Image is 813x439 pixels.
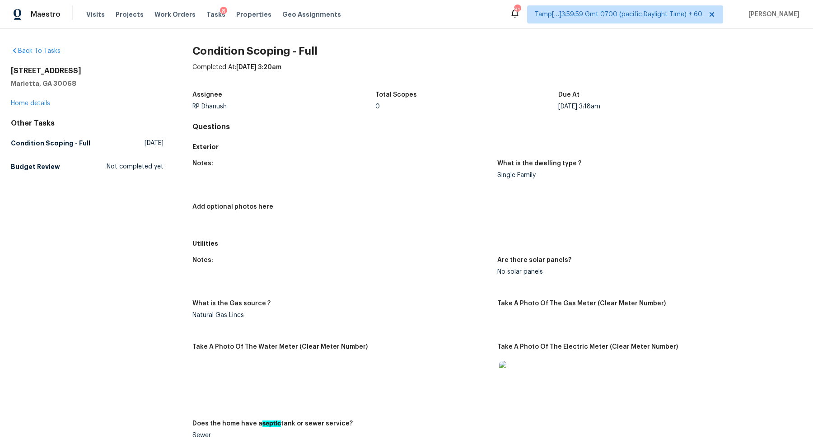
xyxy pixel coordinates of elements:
h5: Total Scopes [375,92,417,98]
h5: Does the home have a tank or sewer service? [192,420,353,427]
h5: Add optional photos here [192,204,273,210]
span: Tasks [206,11,225,18]
h5: Budget Review [11,162,60,171]
h5: What is the dwelling type ? [497,160,581,167]
h5: Notes: [192,257,213,263]
span: Not completed yet [107,162,164,171]
h5: Exterior [192,142,802,151]
span: Geo Assignments [282,10,341,19]
a: Back To Tasks [11,48,61,54]
h5: Marietta, GA 30068 [11,79,164,88]
h5: Take A Photo Of The Gas Meter (Clear Meter Number) [497,300,666,307]
h5: Take A Photo Of The Electric Meter (Clear Meter Number) [497,344,678,350]
div: Other Tasks [11,119,164,128]
div: 817 [514,5,520,14]
div: RP Dhanush [192,103,375,110]
h5: Due At [558,92,579,98]
span: Visits [86,10,105,19]
h5: What is the Gas source ? [192,300,271,307]
span: [DATE] 3:20am [236,64,281,70]
h5: Utilities [192,239,802,248]
span: Projects [116,10,144,19]
div: 0 [375,103,558,110]
div: [DATE] 3:18am [558,103,741,110]
h4: Questions [192,122,802,131]
h5: Condition Scoping - Full [11,139,90,148]
div: No solar panels [497,269,795,275]
span: Tamp[…]3:59:59 Gmt 0700 (pacific Daylight Time) + 60 [535,10,702,19]
h5: Notes: [192,160,213,167]
span: [PERSON_NAME] [745,10,799,19]
span: Maestro [31,10,61,19]
h5: Assignee [192,92,222,98]
h2: [STREET_ADDRESS] [11,66,164,75]
h5: Are there solar panels? [497,257,571,263]
span: Properties [236,10,271,19]
h5: Take A Photo Of The Water Meter (Clear Meter Number) [192,344,368,350]
div: Single Family [497,172,795,178]
a: Home details [11,100,50,107]
h2: Condition Scoping - Full [192,47,802,56]
div: Completed At: [192,63,802,86]
a: Condition Scoping - Full[DATE] [11,135,164,151]
span: Work Orders [154,10,196,19]
span: [DATE] [145,139,164,148]
ah_el_jm_1744359450070: septic [262,420,281,427]
div: Sewer [192,432,490,439]
div: Natural Gas Lines [192,312,490,318]
div: 8 [220,7,227,16]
